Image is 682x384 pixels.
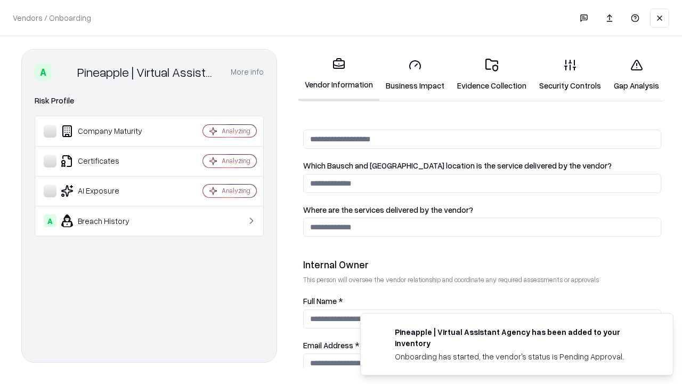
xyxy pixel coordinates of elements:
[222,156,250,165] div: Analyzing
[56,63,73,81] img: Pineapple | Virtual Assistant Agency
[44,125,171,138] div: Company Maturity
[35,63,52,81] div: A
[395,351,647,362] div: Onboarding has started, the vendor's status is Pending Approval.
[35,94,264,107] div: Risk Profile
[13,12,91,23] p: Vendors / Onboarding
[303,258,661,271] div: Internal Owner
[303,275,661,284] p: This person will oversee the vendor relationship and coordinate any required assessments or appro...
[379,50,451,100] a: Business Impact
[533,50,607,100] a: Security Controls
[607,50,665,100] a: Gap Analysis
[222,186,250,195] div: Analyzing
[303,162,661,170] label: Which Bausch and [GEOGRAPHIC_DATA] location is the service delivered by the vendor?
[303,341,661,349] label: Email Address *
[222,126,250,135] div: Analyzing
[44,214,56,227] div: A
[395,326,647,349] div: Pineapple | Virtual Assistant Agency has been added to your inventory
[44,155,171,167] div: Certificates
[298,49,379,101] a: Vendor Information
[44,214,171,227] div: Breach History
[374,326,386,339] img: trypineapple.com
[303,206,661,214] label: Where are the services delivered by the vendor?
[231,62,264,82] button: More info
[451,50,533,100] a: Evidence Collection
[77,63,218,81] div: Pineapple | Virtual Assistant Agency
[44,185,171,197] div: AI Exposure
[303,297,661,305] label: Full Name *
